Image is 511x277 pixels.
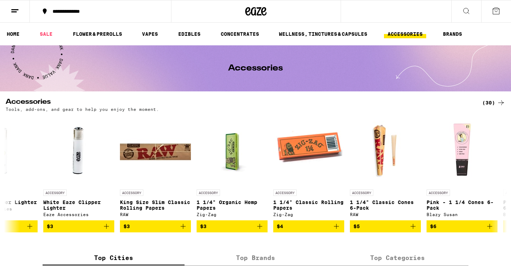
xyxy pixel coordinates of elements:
p: 1 1/4" Organic Hemp Papers [197,199,268,211]
a: SALE [36,30,56,38]
p: Tools, add-ons, and gear to help you enjoy the moment. [6,107,159,112]
a: FLOWER & PREROLLS [69,30,126,38]
label: Top Categories [326,250,468,265]
div: RAW [350,212,421,217]
p: ACCESSORY [273,190,297,196]
div: RAW [120,212,191,217]
h2: Accessories [6,98,471,107]
span: $3 [123,224,130,229]
div: Zig-Zag [273,212,344,217]
p: ACCESSORY [120,190,143,196]
a: VAPES [138,30,161,38]
span: $5 [353,224,360,229]
label: Top Cities [43,250,185,265]
p: King Size Slim Classic Rolling Papers [120,199,191,211]
p: ACCESSORY [43,190,67,196]
img: Eaze Accessories - White Eaze Clipper Lighter [43,115,114,186]
img: Blazy Susan - Pink - 1 1/4 Cones 6-Pack [427,115,498,186]
button: Add to bag [197,220,268,232]
label: Top Brands [185,250,326,265]
p: 1 1/4" Classic Rolling Papers [273,199,344,211]
div: Eaze Accessories [43,212,114,217]
p: ACCESSORY [350,190,373,196]
a: Open page for 1 1/4" Classic Cones 6-Pack from RAW [350,115,421,220]
img: Zig-Zag - 1 1/4" Organic Hemp Papers [197,115,268,186]
p: ACCESSORY [427,190,450,196]
a: EDIBLES [175,30,204,38]
img: RAW - King Size Slim Classic Rolling Papers [120,115,191,186]
span: $4 [277,224,283,229]
p: 1 1/4" Classic Cones 6-Pack [350,199,421,211]
p: Pink - 1 1/4 Cones 6-Pack [427,199,498,211]
div: Blazy Susan [427,212,498,217]
button: Add to bag [350,220,421,232]
a: Open page for 1 1/4" Organic Hemp Papers from Zig-Zag [197,115,268,220]
a: Open page for Pink - 1 1/4 Cones 6-Pack from Blazy Susan [427,115,498,220]
p: ACCESSORY [197,190,220,196]
span: $3 [47,224,53,229]
span: $3 [200,224,207,229]
p: White Eaze Clipper Lighter [43,199,114,211]
a: Open page for White Eaze Clipper Lighter from Eaze Accessories [43,115,114,220]
a: BRANDS [439,30,466,38]
button: Add to bag [427,220,498,232]
button: Add to bag [120,220,191,232]
a: (30) [482,98,505,107]
a: HOME [3,30,23,38]
a: ACCESSORIES [384,30,426,38]
a: Open page for King Size Slim Classic Rolling Papers from RAW [120,115,191,220]
a: WELLNESS, TINCTURES & CAPSULES [275,30,371,38]
div: Zig-Zag [197,212,268,217]
span: $6 [430,224,436,229]
button: Add to bag [43,220,114,232]
div: tabs [43,250,468,266]
h1: Accessories [228,64,283,73]
a: Open page for 1 1/4" Classic Rolling Papers from Zig-Zag [273,115,344,220]
img: RAW - 1 1/4" Classic Cones 6-Pack [350,115,421,186]
button: Add to bag [273,220,344,232]
a: CONCENTRATES [217,30,263,38]
span: Hi. Need any help? [4,5,51,11]
img: Zig-Zag - 1 1/4" Classic Rolling Papers [273,115,344,186]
